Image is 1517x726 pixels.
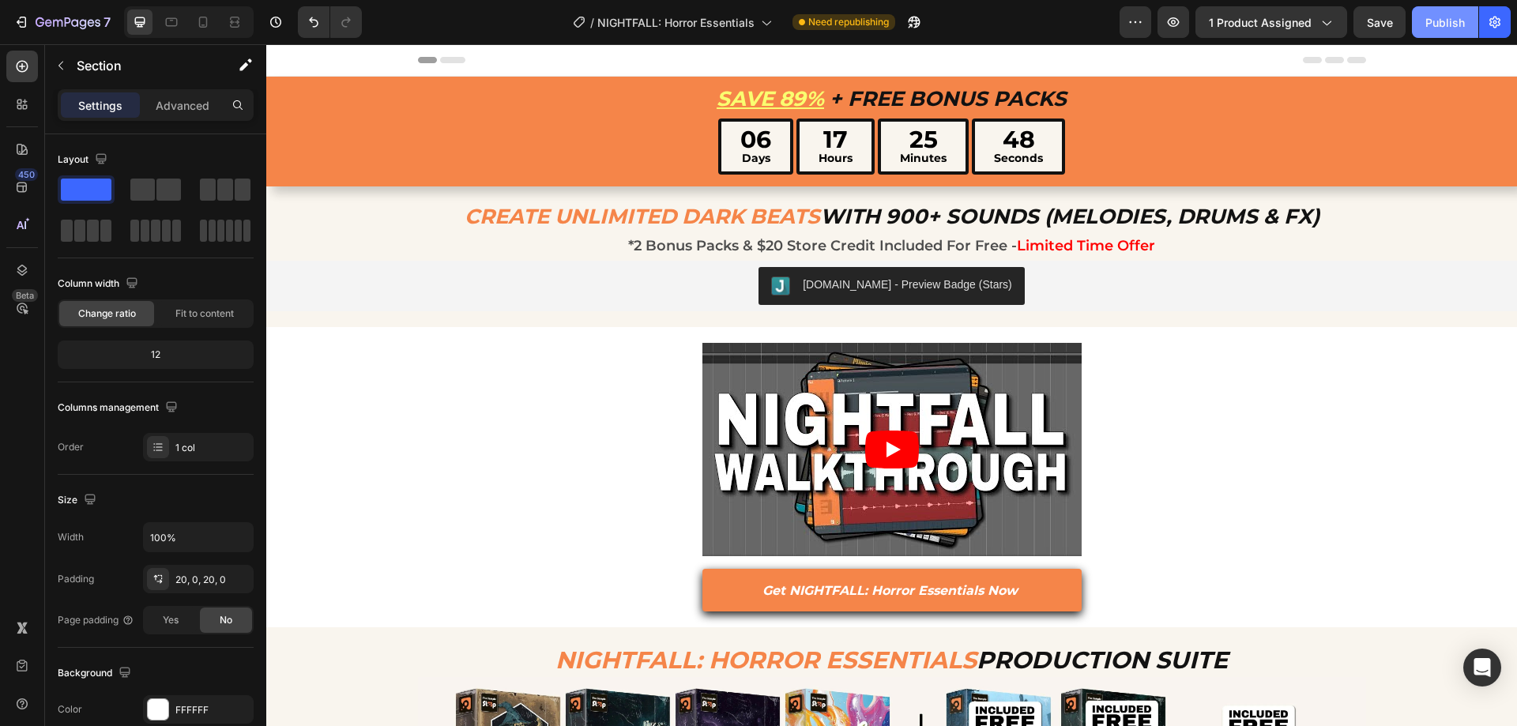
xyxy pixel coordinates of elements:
[298,6,362,38] div: Undo/Redo
[266,44,1517,726] iframe: Design area
[61,344,250,366] div: 12
[6,6,118,38] button: 7
[58,663,134,684] div: Background
[163,613,179,627] span: Yes
[1412,6,1478,38] button: Publish
[58,149,111,171] div: Layout
[552,84,586,107] div: 17
[58,702,82,717] div: Color
[1425,14,1465,31] div: Publish
[152,158,1100,188] h2: With 900+ Sounds (Melodies, Drums & FX)
[728,84,777,107] div: 48
[492,223,758,261] button: Judge.me - Preview Badge (Stars)
[1353,6,1406,38] button: Save
[1367,16,1393,29] span: Save
[597,14,755,31] span: NIGHTFALL: Horror Essentials
[436,525,815,567] a: Get NIGHTFALL: Horror Essentials Now
[152,599,1100,633] h2: Production Suite
[175,703,250,717] div: FFFFFF
[12,289,38,302] div: Beta
[474,107,505,121] p: Days
[1463,649,1501,687] div: Open Intercom Messenger
[474,84,505,107] div: 06
[58,572,94,586] div: Padding
[751,193,889,210] span: Limited Time Offer
[634,107,680,121] p: Minutes
[1195,6,1347,38] button: 1 product assigned
[58,397,181,419] div: Columns management
[590,14,594,31] span: /
[144,523,253,551] input: Auto
[505,232,524,251] img: Judgeme.png
[175,441,250,455] div: 1 col
[1209,14,1312,31] span: 1 product assigned
[2,189,1249,214] p: *2 Bonus Packs & $20 Store Credit Included For Free -
[496,539,751,554] span: Get NIGHTFALL: Horror Essentials Now
[58,613,134,627] div: Page padding
[78,307,136,321] span: Change ratio
[156,97,209,114] p: Advanced
[289,601,710,630] span: NIGHTFALL: Horror Essentials
[220,613,232,627] span: No
[599,386,653,424] button: Play
[104,13,111,32] p: 7
[58,273,141,295] div: Column width
[78,97,122,114] p: Settings
[808,15,889,29] span: Need republishing
[634,84,680,107] div: 25
[58,440,84,454] div: Order
[552,107,586,121] p: Hours
[198,160,554,185] span: Create Unlimited Dark Beats
[728,107,777,121] p: Seconds
[536,232,746,249] div: [DOMAIN_NAME] - Preview Badge (Stars)
[58,530,84,544] div: Width
[15,168,38,181] div: 450
[58,490,100,511] div: Size
[175,307,234,321] span: Fit to content
[175,573,250,587] div: 20, 0, 20, 0
[77,56,206,75] p: Section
